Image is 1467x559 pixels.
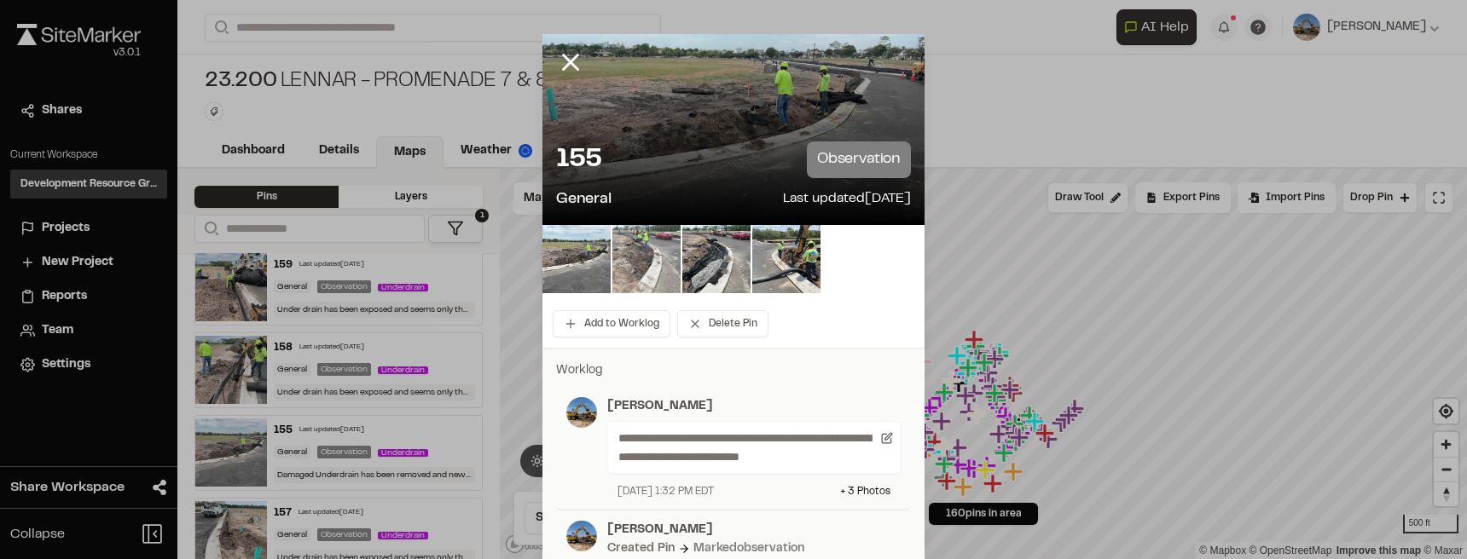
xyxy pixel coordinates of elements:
[607,397,901,416] p: [PERSON_NAME]
[807,141,911,178] p: observation
[556,361,911,380] p: Worklog
[677,310,768,337] button: Delete Pin
[752,225,820,293] img: file
[607,521,901,539] p: [PERSON_NAME]
[566,397,597,428] img: photo
[693,539,804,558] div: Marked observation
[840,484,890,499] div: + 3 Photo s
[542,225,611,293] img: file
[556,188,612,211] p: General
[682,225,751,293] img: file
[553,310,670,337] button: Add to Worklog
[566,521,597,551] img: photo
[556,143,602,177] p: 155
[783,188,911,211] p: Last updated [DATE]
[607,539,675,558] div: Created Pin
[618,484,714,499] div: [DATE] 1:32 PM EDT
[612,225,681,293] img: file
